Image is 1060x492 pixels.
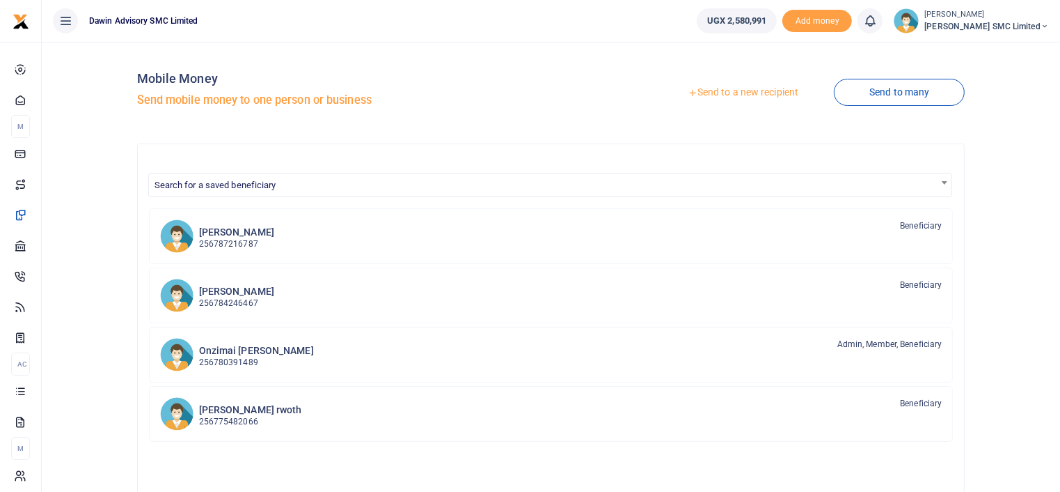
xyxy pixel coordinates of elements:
p: 256775482066 [199,415,302,429]
h6: [PERSON_NAME] [199,226,274,238]
a: logo-small logo-large logo-large [13,15,29,26]
img: profile-user [894,8,919,33]
span: [PERSON_NAME] SMC Limited [924,20,1049,33]
span: Search for a saved beneficiary [148,173,953,197]
span: Beneficiary [900,397,942,410]
span: Admin, Member, Beneficiary [837,338,942,351]
img: OFd [160,338,193,371]
h6: [PERSON_NAME] [199,286,274,298]
a: Add money [782,15,852,25]
img: ROr [160,397,193,431]
img: MG [160,279,193,312]
small: [PERSON_NAME] [924,9,1049,21]
p: 256787216787 [199,238,274,251]
a: ROr [PERSON_NAME] rwoth 256775482066 Beneficiary [149,386,954,442]
a: OFd Onzimai [PERSON_NAME] 256780391489 Admin, Member, Beneficiary [149,327,954,383]
h6: [PERSON_NAME] rwoth [199,404,302,416]
a: LO [PERSON_NAME] 256787216787 Beneficiary [149,208,954,264]
li: Toup your wallet [782,10,852,33]
p: 256780391489 [199,356,314,369]
span: Search for a saved beneficiary [155,180,276,190]
span: UGX 2,580,991 [707,14,766,28]
img: LO [160,220,193,253]
span: Add money [782,10,852,33]
span: Beneficiary [900,220,942,232]
span: Search for a saved beneficiary [149,174,952,195]
h4: Mobile Money [137,71,546,86]
a: profile-user [PERSON_NAME] [PERSON_NAME] SMC Limited [894,8,1049,33]
li: M [11,437,30,460]
a: Send to many [834,79,965,106]
li: Ac [11,353,30,376]
img: logo-small [13,13,29,30]
a: Send to a new recipient [652,80,834,105]
span: Beneficiary [900,279,942,291]
span: Dawin Advisory SMC Limited [84,15,204,27]
p: 256784246467 [199,297,274,310]
a: MG [PERSON_NAME] 256784246467 Beneficiary [149,268,954,323]
li: Wallet ballance [691,8,782,33]
h6: Onzimai [PERSON_NAME] [199,345,314,357]
li: M [11,115,30,138]
h5: Send mobile money to one person or business [137,93,546,107]
a: UGX 2,580,991 [697,8,777,33]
